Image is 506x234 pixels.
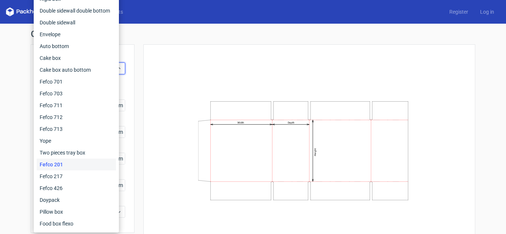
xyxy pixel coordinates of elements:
[37,76,116,88] div: Fefco 701
[37,99,116,111] div: Fefco 711
[37,123,116,135] div: Fefco 713
[37,17,116,28] div: Double sidewall
[37,135,116,147] div: Yope
[37,111,116,123] div: Fefco 712
[37,194,116,206] div: Doypack
[288,121,294,124] text: Depth
[37,159,116,170] div: Fefco 201
[37,182,116,194] div: Fefco 426
[37,40,116,52] div: Auto bottom
[31,30,475,38] h1: Generate new dieline
[37,147,116,159] div: Two pieces tray box
[37,52,116,64] div: Cake box
[443,8,474,16] a: Register
[37,88,116,99] div: Fefco 703
[237,121,244,124] text: Width
[37,28,116,40] div: Envelope
[314,148,317,156] text: Height
[37,5,116,17] div: Double sidewall double bottom
[37,64,116,76] div: Cake box auto bottom
[474,8,500,16] a: Log in
[37,218,116,230] div: Food box flexo
[37,170,116,182] div: Fefco 217
[37,206,116,218] div: Pillow box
